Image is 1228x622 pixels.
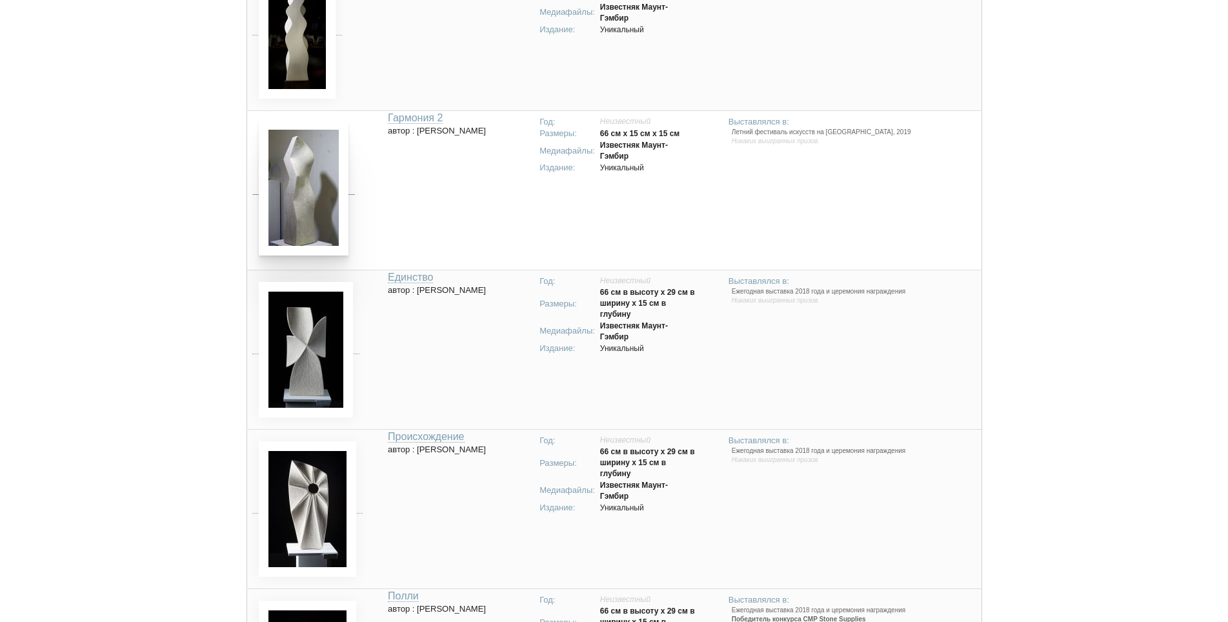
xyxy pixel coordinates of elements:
[259,282,353,417] img: Джон Бишоп
[388,590,419,601] ya-tr-span: Полли
[539,343,575,353] ya-tr-span: Издание:
[539,25,575,34] ya-tr-span: Издание:
[539,7,595,17] ya-tr-span: Медиафайлы:
[732,607,905,614] ya-tr-span: Ежегодная выставка 2018 года и церемония награждения
[600,3,668,23] ya-tr-span: Известняк Маунт-Гэмбир
[539,117,555,126] ya-tr-span: Год:
[539,503,575,512] ya-tr-span: Издание:
[539,276,555,286] ya-tr-span: Год:
[729,117,789,126] ya-tr-span: Выставлялся в:
[388,112,443,123] ya-tr-span: Гармония 2
[600,141,668,161] ya-tr-span: Известняк Маунт-Гэмбир
[732,128,911,135] ya-tr-span: Летний фестиваль искусств на [GEOGRAPHIC_DATA], 2019
[732,137,820,145] ya-tr-span: Никаких выигранных призов.
[600,481,668,501] ya-tr-span: Известняк Маунт-Гэмбир
[732,447,905,454] ya-tr-span: Ежегодная выставка 2018 года и церемония награждения
[600,25,644,34] ya-tr-span: Уникальный
[388,272,433,283] a: Единство
[600,288,695,319] ya-tr-span: 66 см в высоту x 29 см в ширину x 15 см в глубину
[539,436,555,445] ya-tr-span: Год:
[600,344,644,353] ya-tr-span: Уникальный
[729,436,789,445] ya-tr-span: Выставлялся в:
[539,595,555,605] ya-tr-span: Год:
[539,146,595,155] ya-tr-span: Медиафайлы:
[732,297,820,304] ya-tr-span: Никаких выигранных призов.
[600,447,695,478] ya-tr-span: 66 см в высоту x 29 см в ширину x 15 см в глубину
[539,163,575,172] ya-tr-span: Издание:
[539,458,577,468] ya-tr-span: Размеры:
[600,117,650,126] ya-tr-span: Неизвестный
[388,431,464,443] a: Происхождение
[388,285,486,295] ya-tr-span: автор : [PERSON_NAME]
[388,445,486,454] ya-tr-span: автор : [PERSON_NAME]
[600,321,668,341] ya-tr-span: Известняк Маунт-Гэмбир
[600,436,650,445] ya-tr-span: Неизвестный
[600,129,679,138] ya-tr-span: 66 см x 15 см x 15 см
[388,604,486,614] ya-tr-span: автор : [PERSON_NAME]
[388,590,419,602] a: Полли
[388,112,443,124] a: Гармония 2
[600,276,650,285] ya-tr-span: Неизвестный
[539,128,577,138] ya-tr-span: Размеры:
[539,326,595,336] ya-tr-span: Медиафайлы:
[732,456,820,463] ya-tr-span: Никаких выигранных призов.
[600,163,644,172] ya-tr-span: Уникальный
[388,126,486,135] ya-tr-span: автор : [PERSON_NAME]
[729,595,789,605] ya-tr-span: Выставлялся в:
[600,503,644,512] ya-tr-span: Уникальный
[729,276,789,286] ya-tr-span: Выставлялся в:
[539,299,577,308] ya-tr-span: Размеры:
[259,441,356,577] img: Джон Бишоп
[259,120,348,256] img: Джон Бишоп
[732,288,905,295] ya-tr-span: Ежегодная выставка 2018 года и церемония награждения
[539,485,595,495] ya-tr-span: Медиафайлы:
[388,431,464,442] ya-tr-span: Происхождение
[600,595,650,604] ya-tr-span: Неизвестный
